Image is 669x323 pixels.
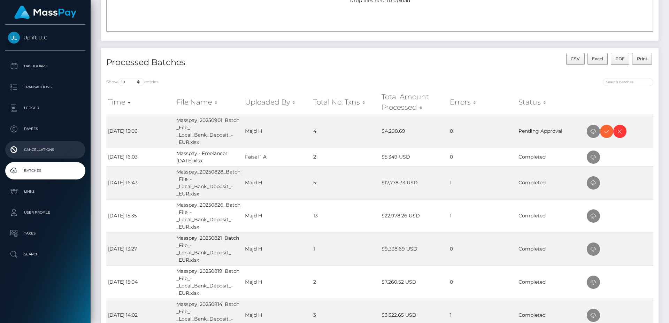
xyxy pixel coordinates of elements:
a: Taxes [5,225,85,242]
p: Batches [8,166,83,176]
td: Majd H [243,266,312,299]
td: Masspay_20250826_Batch_File_-_Local_Bank_Deposit_-_EUR.xlsx [175,199,243,232]
td: Majd H [243,115,312,148]
td: Masspay - Freelancer [DATE].xlsx [175,148,243,166]
td: 1 [448,199,516,232]
td: Completed [517,199,585,232]
h4: Processed Batches [106,56,375,69]
img: MassPay Logo [14,6,76,19]
a: Transactions [5,78,85,96]
span: Excel [592,56,603,61]
button: Print [632,53,652,65]
th: Total Amount Processed: activate to sort column ascending [380,90,448,115]
img: Uplift LLC [8,32,20,44]
td: $4,298.69 [380,115,448,148]
button: CSV [566,53,585,65]
th: Total No. Txns: activate to sort column ascending [312,90,380,115]
p: User Profile [8,207,83,218]
td: 0 [448,115,516,148]
td: 4 [312,115,380,148]
p: Links [8,186,83,197]
td: 0 [448,148,516,166]
td: Majd H [243,232,312,266]
span: CSV [571,56,580,61]
a: Cancellations [5,141,85,159]
select: Showentries [118,78,144,86]
td: 1 [312,232,380,266]
a: Dashboard [5,57,85,75]
td: [DATE] 15:06 [106,115,175,148]
label: Show entries [106,78,159,86]
td: 1 [448,166,516,199]
td: 13 [312,199,380,232]
td: Completed [517,166,585,199]
p: Dashboard [8,61,83,71]
td: [DATE] 15:35 [106,199,175,232]
button: Excel [587,53,608,65]
input: Search batches [603,78,653,86]
a: Links [5,183,85,200]
td: Masspay_20250828_Batch_File_-_Local_Bank_Deposit_-_EUR.xlsx [175,166,243,199]
td: $7,260.52 USD [380,266,448,299]
p: Payees [8,124,83,134]
td: 0 [448,232,516,266]
a: Search [5,246,85,263]
a: User Profile [5,204,85,221]
p: Transactions [8,82,83,92]
td: 2 [312,148,380,166]
td: Faisal` A [243,148,312,166]
th: Status: activate to sort column ascending [517,90,585,115]
a: Batches [5,162,85,179]
td: Completed [517,266,585,299]
span: PDF [615,56,625,61]
td: 0 [448,266,516,299]
td: Masspay_20250819_Batch_File_-_Local_Bank_Deposit_-_EUR.xlsx [175,266,243,299]
a: Ledger [5,99,85,117]
td: [DATE] 15:04 [106,266,175,299]
td: Majd H [243,199,312,232]
td: $17,778.33 USD [380,166,448,199]
th: File Name: activate to sort column ascending [175,90,243,115]
td: Masspay_20250821_Batch_File_-_Local_Bank_Deposit_-_EUR.xlsx [175,232,243,266]
td: Completed [517,148,585,166]
span: Print [637,56,647,61]
a: Payees [5,120,85,138]
p: Ledger [8,103,83,113]
th: Errors: activate to sort column ascending [448,90,516,115]
p: Taxes [8,228,83,239]
td: 5 [312,166,380,199]
td: $5,349 USD [380,148,448,166]
td: $22,978.26 USD [380,199,448,232]
td: Majd H [243,166,312,199]
td: Pending Approval [517,115,585,148]
td: [DATE] 16:03 [106,148,175,166]
button: PDF [611,53,630,65]
td: 2 [312,266,380,299]
p: Cancellations [8,145,83,155]
td: Completed [517,232,585,266]
th: Time: activate to sort column ascending [106,90,175,115]
td: $9,338.69 USD [380,232,448,266]
span: Uplift LLC [5,34,85,41]
p: Search [8,249,83,260]
th: Uploaded By: activate to sort column ascending [243,90,312,115]
td: Masspay_20250901_Batch_File_-_Local_Bank_Deposit_-_EUR.xlsx [175,115,243,148]
td: [DATE] 13:27 [106,232,175,266]
td: [DATE] 16:43 [106,166,175,199]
